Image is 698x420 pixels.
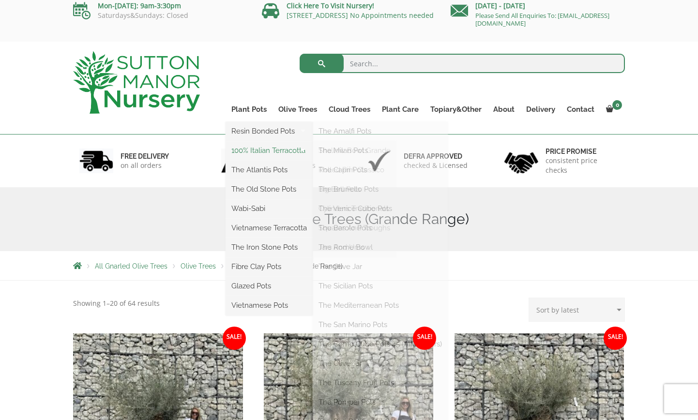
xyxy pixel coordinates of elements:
[313,395,448,409] a: The Pompei Pots
[313,356,448,371] a: The Olive Jar
[287,11,434,20] a: [STREET_ADDRESS] No Appointments needed
[226,221,313,235] a: Vietnamese Terracotta
[226,143,313,158] a: 100% Italian Terracotta
[226,298,313,313] a: Vietnamese Pots
[73,12,247,19] p: Saturdays&Sundays: Closed
[226,103,273,116] a: Plant Pots
[413,327,436,350] span: Sale!
[313,279,448,293] a: The Sicilian Pots
[612,100,622,110] span: 0
[504,146,538,176] img: 4.jpg
[313,298,448,313] a: The Mediterranean Pots
[376,103,425,116] a: Plant Care
[300,54,625,73] input: Search...
[529,298,625,322] select: Shop order
[226,240,313,255] a: The Iron Stone Pots
[323,103,376,116] a: Cloud Trees
[546,156,619,175] p: consistent price checks
[425,103,487,116] a: Topiary&Other
[313,317,448,332] a: The San Marino Pots
[223,327,246,350] span: Sale!
[475,11,609,28] a: Please Send All Enquiries To: [EMAIL_ADDRESS][DOMAIN_NAME]
[604,327,627,350] span: Sale!
[313,201,396,216] a: Cylinders Traditionals
[313,182,396,196] a: Big Bell Pots
[121,161,169,170] p: on all orders
[226,279,313,293] a: Glazed Pots
[313,143,396,158] a: Shallow Bowl Grande
[73,51,200,114] img: logo
[221,149,255,173] img: 2.jpg
[313,124,448,138] a: The Amalfi Pots
[287,1,374,10] a: Click Here To Visit Nursery!
[121,152,169,161] h6: FREE DELIVERY
[487,103,520,116] a: About
[273,103,323,116] a: Olive Trees
[313,259,448,274] a: The Olive Jar
[95,262,167,270] a: All Gnarled Olive Trees
[79,149,113,173] img: 1.jpg
[313,240,396,255] a: Jars And Urns
[226,201,313,216] a: Wabi-Sabi
[546,147,619,156] h6: Price promise
[226,163,313,177] a: The Atlantis Pots
[520,103,561,116] a: Delivery
[600,103,625,116] a: 0
[226,182,313,196] a: The Old Stone Pots
[73,298,160,309] p: Showing 1–20 of 64 results
[226,124,313,138] a: Resin Bonded Pots
[181,262,216,270] a: Olive Trees
[313,337,448,351] a: The Como Cube Pots 45 (All Colours)
[73,210,625,228] h1: Gnarled Olive Trees (Grande Range)
[561,103,600,116] a: Contact
[313,221,396,235] a: Squares And Troughs
[226,259,313,274] a: Fibre Clay Pots
[313,375,448,390] a: The Tuscany Fruit Pots
[313,163,396,177] a: Rolled Rim Classico
[73,262,625,270] nav: Breadcrumbs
